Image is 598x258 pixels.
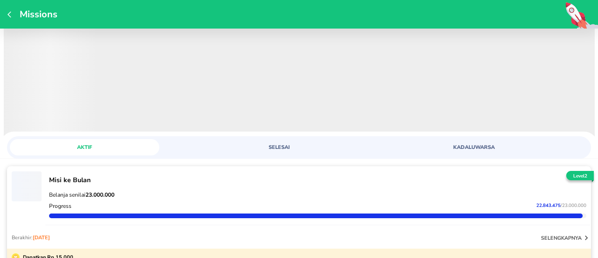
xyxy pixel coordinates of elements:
button: ‌ [12,171,42,201]
p: Berakhir: [12,234,50,241]
a: SELESAI [205,139,394,155]
p: Level 2 [564,173,596,180]
strong: 23.000.000 [85,191,114,199]
button: ‌ [4,29,595,146]
a: AKTIF [10,139,199,155]
p: Misi ke Bulan [49,176,586,184]
p: Missions [15,8,57,21]
div: loyalty mission tabs [7,136,591,155]
button: selengkapnya [541,233,591,243]
span: [DATE] [33,234,50,241]
span: 22.843.475 [536,202,561,209]
span: AKTIF [15,144,154,151]
span: SELESAI [210,144,349,151]
span: / 23.000.000 [561,202,586,209]
span: Belanja senilai [49,191,114,199]
a: KADALUWARSA [399,139,588,155]
span: KADALUWARSA [405,144,543,151]
p: selengkapnya [541,235,582,242]
p: Progress [49,202,71,210]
